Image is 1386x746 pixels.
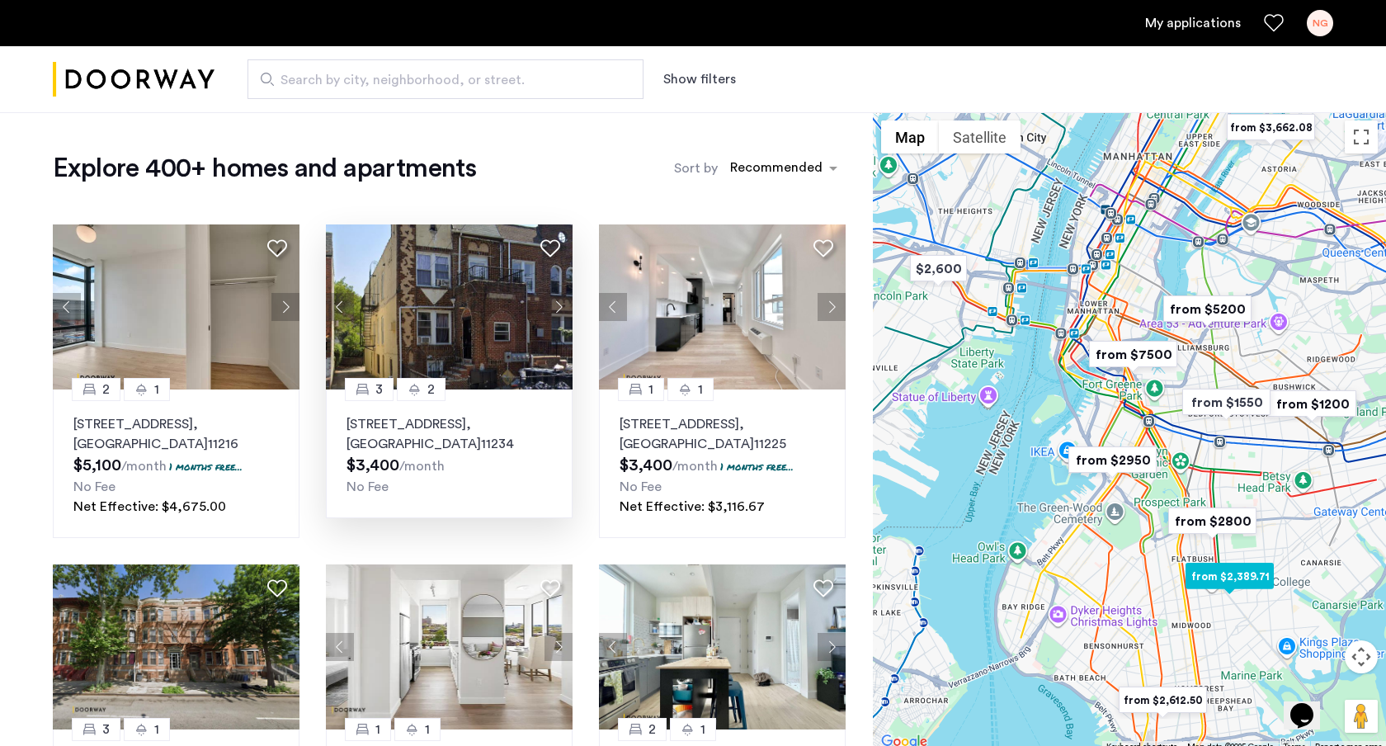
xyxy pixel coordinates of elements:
img: logo [53,49,214,111]
div: from $5200 [1157,290,1258,328]
sub: /month [399,460,445,473]
p: 1 months free... [720,460,794,474]
ng-select: sort-apartment [722,153,846,183]
div: from $2800 [1162,503,1263,540]
div: from $1200 [1261,385,1363,423]
a: 21[STREET_ADDRESS], [GEOGRAPHIC_DATA]112161 months free...No FeeNet Effective: $4,675.00 [53,390,299,538]
span: 1 [648,380,653,399]
span: No Fee [73,480,115,493]
a: Favorites [1264,13,1284,33]
button: Next apartment [818,633,846,661]
a: 32[STREET_ADDRESS], [GEOGRAPHIC_DATA]11234No Fee [326,390,573,518]
span: Net Effective: $3,116.67 [620,500,765,513]
div: from $3,662.08 [1220,109,1322,146]
div: from $1550 [1176,384,1277,421]
label: Sort by [674,158,718,178]
img: 2013_638508884260798820.jpeg [53,564,300,729]
span: 2 [102,380,110,399]
sub: /month [672,460,718,473]
button: Toggle fullscreen view [1345,120,1378,153]
p: 1 months free... [169,460,243,474]
span: No Fee [620,480,662,493]
span: Search by city, neighborhood, or street. [280,70,597,90]
img: 2014_638467240162182106.jpeg [599,224,846,390]
button: Previous apartment [599,293,627,321]
span: 1 [154,380,159,399]
span: Net Effective: $4,675.00 [73,500,226,513]
button: Drag Pegman onto the map to open Street View [1345,700,1378,733]
button: Previous apartment [599,633,627,661]
button: Next apartment [271,293,299,321]
button: Map camera controls [1345,640,1378,673]
a: Cazamio logo [53,49,214,111]
div: from $2950 [1062,441,1163,479]
button: Previous apartment [326,293,354,321]
a: My application [1145,13,1241,33]
img: 2013_638594179371879686.jpeg [599,564,846,729]
h1: Explore 400+ homes and apartments [53,152,476,185]
button: Next apartment [818,293,846,321]
img: 2016_638484540295233130.jpeg [326,224,573,390]
input: Apartment Search [247,59,643,99]
button: Previous apartment [326,633,354,661]
img: 2016_638673975962267132.jpeg [53,224,300,390]
span: No Fee [346,480,389,493]
div: $2,600 [903,250,973,287]
span: 1 [698,380,703,399]
a: 11[STREET_ADDRESS], [GEOGRAPHIC_DATA]112251 months free...No FeeNet Effective: $3,116.67 [599,390,846,538]
span: 2 [648,720,656,739]
button: Next apartment [544,293,573,321]
span: 3 [102,720,110,739]
button: Previous apartment [53,293,81,321]
sub: /month [121,460,167,473]
div: Recommended [728,158,823,182]
span: $3,400 [620,457,672,474]
span: 3 [375,380,383,399]
span: 1 [425,720,430,739]
p: [STREET_ADDRESS] 11216 [73,414,279,454]
p: [STREET_ADDRESS] 11234 [346,414,552,454]
span: $3,400 [346,457,399,474]
span: 2 [427,380,435,399]
img: 2016_638666715889771230.jpeg [326,564,573,729]
iframe: chat widget [1284,680,1336,729]
button: Next apartment [544,633,573,661]
p: [STREET_ADDRESS] 11225 [620,414,825,454]
span: 1 [375,720,380,739]
div: from $2,612.50 [1112,682,1214,719]
div: from $2,389.71 [1179,558,1280,595]
button: Show or hide filters [663,69,736,89]
button: Show street map [881,120,939,153]
div: from $7500 [1082,336,1184,373]
div: NG [1307,10,1333,36]
button: Show satellite imagery [939,120,1021,153]
span: 1 [700,720,705,739]
span: 1 [154,720,159,739]
span: $5,100 [73,457,121,474]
